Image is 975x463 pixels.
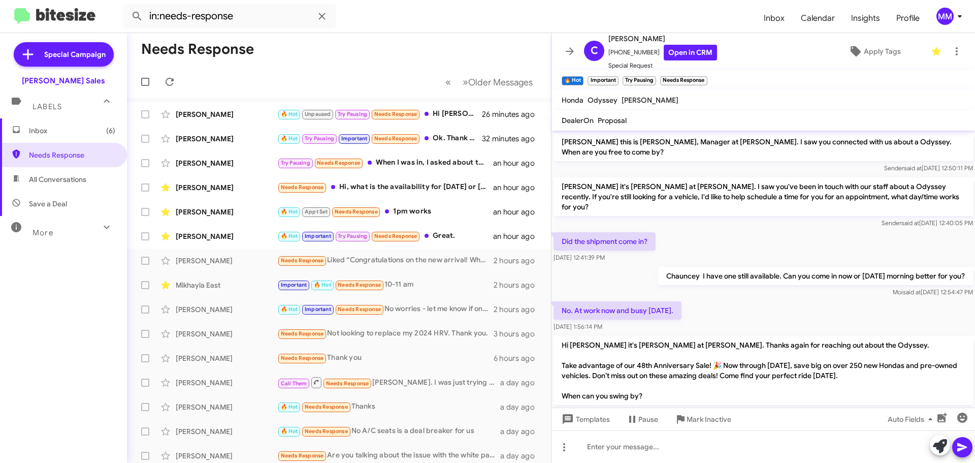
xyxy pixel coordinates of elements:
div: [PERSON_NAME] Sales [22,76,105,86]
span: Sender [DATE] 12:40:05 PM [882,219,973,227]
span: Insights [843,4,888,33]
div: Mikhayla East [176,280,277,290]
span: Auto Fields [888,410,936,428]
a: Open in CRM [664,45,717,60]
p: [PERSON_NAME] it's [PERSON_NAME] at [PERSON_NAME]. I saw you've been in touch with our staff abou... [554,177,973,216]
span: said at [903,288,921,296]
span: Needs Response [305,404,348,410]
div: Hi, what is the availability for [DATE] or [DATE]? [277,181,493,193]
span: All Conversations [29,174,86,184]
div: an hour ago [493,182,543,193]
span: « [445,76,451,88]
div: 3 hours ago [494,329,543,339]
span: (6) [106,126,115,136]
button: Previous [439,72,457,92]
div: 1pm works [277,206,493,218]
div: a day ago [500,451,543,461]
span: Save a Deal [29,199,67,209]
span: [PERSON_NAME] [608,33,717,45]
span: Important [305,233,331,239]
input: Search [123,4,336,28]
div: [PERSON_NAME] [176,182,277,193]
div: 32 minutes ago [482,134,543,144]
span: Appt Set [305,208,328,215]
span: 🔥 Hot [281,404,298,410]
span: Try Pausing [305,135,334,142]
span: Needs Response [338,282,381,288]
span: [PERSON_NAME] [622,96,678,105]
span: 🔥 Hot [281,208,298,215]
span: Moi [DATE] 12:54:47 PM [893,288,973,296]
div: Thank you [277,352,494,364]
button: MM [928,8,964,25]
span: Proposal [598,116,627,125]
span: Needs Response [374,135,417,142]
p: No. At work now and busy [DATE]. [554,301,681,320]
div: a day ago [500,426,543,437]
div: Liked “Congratulations on the new arrival! Whenever you're ready, feel free to reach out to us. W... [277,255,494,266]
div: an hour ago [493,231,543,241]
div: Hi [PERSON_NAME], OMG I was just thinking about reaching out. I'm asking my niece if she can run ... [277,108,482,120]
span: Inbox [29,126,115,136]
span: 🔥 Hot [281,233,298,239]
div: [PERSON_NAME] [176,378,277,388]
span: Pause [638,410,658,428]
div: [PERSON_NAME] [176,256,277,266]
span: Special Campaign [44,49,106,59]
p: Hi [PERSON_NAME] it's [PERSON_NAME] at [PERSON_NAME]. Thanks again for reaching out about the Ody... [554,336,973,405]
span: Important [305,306,331,313]
div: an hour ago [493,158,543,168]
span: Labels [32,102,62,111]
div: [PERSON_NAME] [176,426,277,437]
div: [PERSON_NAME] [176,207,277,217]
small: 🔥 Hot [562,76,583,85]
div: 26 minutes ago [482,109,543,119]
span: Needs Response [317,160,360,166]
span: Odyssey [588,96,617,105]
span: More [32,228,53,237]
a: Calendar [793,4,843,33]
span: Profile [888,4,928,33]
a: Inbox [756,4,793,33]
div: [PERSON_NAME]. I was just trying to reach you to discuss my lease end. [277,376,500,389]
div: [PERSON_NAME] [176,231,277,241]
span: Needs Response [326,380,369,387]
div: MM [936,8,954,25]
button: Apply Tags [822,42,926,60]
span: 🔥 Hot [314,282,331,288]
div: [PERSON_NAME] [176,158,277,168]
span: Important [341,135,368,142]
span: [PHONE_NUMBER] [608,45,717,60]
span: Needs Response [335,208,378,215]
div: When I was in, I asked about the [DATE] special and I was told that it's really not that big of a... [277,157,493,169]
span: said at [901,219,919,227]
span: Needs Response [305,428,348,435]
span: [DATE] 1:56:14 PM [554,323,602,330]
span: Special Request [608,60,717,71]
span: Needs Response [281,355,324,361]
p: [PERSON_NAME] this is [PERSON_NAME], Manager at [PERSON_NAME]. I saw you connected with us about ... [554,133,973,161]
button: Auto Fields [880,410,945,428]
div: Not looking to replace my 2024 HRV. Thank you. [277,328,494,339]
div: Are you talking about the issue with the white paint on our 2018 Honda Fit? [277,450,500,461]
span: Sender [DATE] 12:50:11 PM [884,164,973,172]
span: Needs Response [374,111,417,117]
div: 6 hours ago [494,353,543,363]
span: Templates [560,410,610,428]
span: Important [281,282,307,288]
p: Did the shipment come in? [554,232,656,251]
div: 2 hours ago [494,280,543,290]
span: DealerOn [562,116,594,125]
span: Needs Response [374,233,417,239]
div: [PERSON_NAME] [176,402,277,412]
span: Needs Response [281,184,324,191]
button: Mark Inactive [666,410,739,428]
div: No A/C seats is a deal breaker for us [277,425,500,437]
span: 🔥 Hot [281,111,298,117]
span: 🔥 Hot [281,306,298,313]
span: Needs Response [281,257,324,264]
div: No worries - let me know if one pops up, I'll come in. [277,303,494,315]
span: 🔥 Hot [281,135,298,142]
